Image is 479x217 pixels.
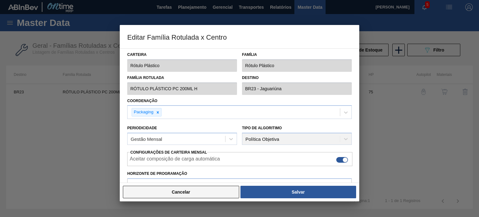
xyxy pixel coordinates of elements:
label: Carteira [127,50,237,59]
button: Cancelar [123,186,239,198]
span: Configurações de Carteira Mensal [130,150,207,155]
label: Periodicidade [127,126,157,130]
label: Tipo de Algoritimo [242,126,282,130]
label: Coordenação [127,99,157,103]
div: Packaging [132,108,154,116]
button: Salvar [240,186,356,198]
label: Família Rotulada [127,73,237,82]
label: Aceitar composição de carga automática [130,156,220,164]
label: Família [242,50,352,59]
label: Destino [242,73,352,82]
h3: Editar Família Rotulada x Centro [120,25,359,49]
div: Gestão Mensal [131,136,162,142]
label: Horizonte de Programação [127,169,352,178]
